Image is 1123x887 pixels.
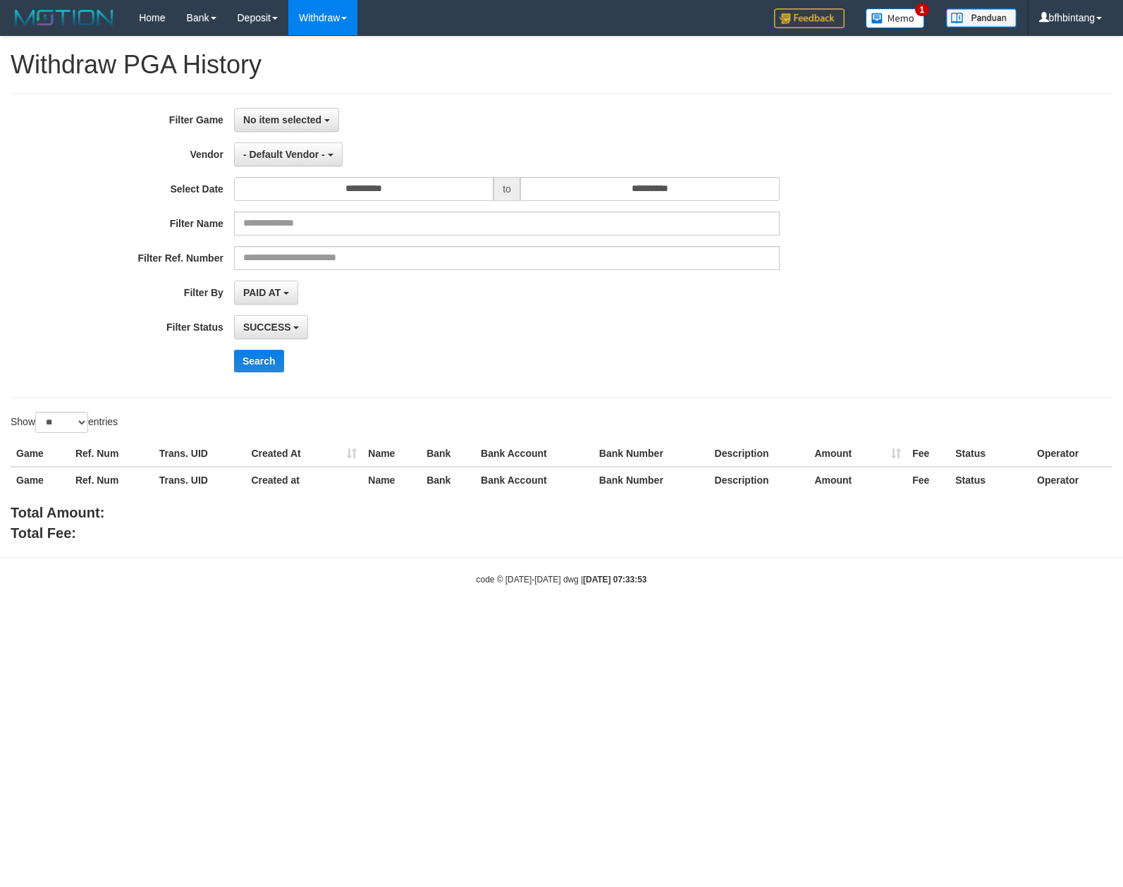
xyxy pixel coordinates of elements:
[594,467,709,493] th: Bank Number
[70,467,154,493] th: Ref. Num
[70,441,154,467] th: Ref. Num
[362,467,421,493] th: Name
[11,441,70,467] th: Game
[709,467,809,493] th: Description
[475,467,594,493] th: Bank Account
[594,441,709,467] th: Bank Number
[234,315,309,339] button: SUCCESS
[1031,441,1112,467] th: Operator
[915,4,930,16] span: 1
[11,505,104,520] b: Total Amount:
[493,177,520,201] span: to
[809,467,907,493] th: Amount
[477,575,647,585] small: code © [DATE]-[DATE] dwg |
[809,441,907,467] th: Amount
[950,467,1031,493] th: Status
[866,8,925,28] img: Button%20Memo.svg
[946,8,1017,27] img: panduan.png
[362,441,421,467] th: Name
[950,441,1031,467] th: Status
[583,575,646,585] strong: [DATE] 07:33:53
[421,467,475,493] th: Bank
[907,441,950,467] th: Fee
[154,441,246,467] th: Trans. UID
[421,441,475,467] th: Bank
[245,467,362,493] th: Created at
[243,322,291,333] span: SUCCESS
[709,441,809,467] th: Description
[243,287,281,298] span: PAID AT
[234,350,284,372] button: Search
[11,51,1112,79] h1: Withdraw PGA History
[11,467,70,493] th: Game
[11,525,76,541] b: Total Fee:
[1031,467,1112,493] th: Operator
[243,114,321,126] span: No item selected
[234,108,339,132] button: No item selected
[245,441,362,467] th: Created At
[11,7,118,28] img: MOTION_logo.png
[907,467,950,493] th: Fee
[35,412,88,433] select: Showentries
[234,281,298,305] button: PAID AT
[774,8,845,28] img: Feedback.jpg
[234,142,343,166] button: - Default Vendor -
[11,412,118,433] label: Show entries
[243,149,325,160] span: - Default Vendor -
[475,441,594,467] th: Bank Account
[154,467,246,493] th: Trans. UID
